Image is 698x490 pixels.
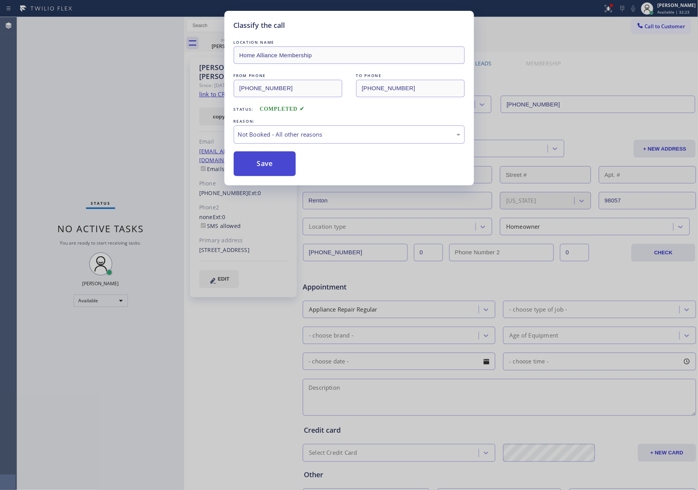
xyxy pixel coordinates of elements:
[234,80,342,97] input: From phone
[234,20,285,31] h5: Classify the call
[234,72,342,80] div: FROM PHONE
[234,38,465,46] div: LOCATION NAME
[260,106,305,112] span: COMPLETED
[238,130,460,139] div: Not Booked - All other reasons
[356,80,465,97] input: To phone
[234,151,296,176] button: Save
[356,72,465,80] div: TO PHONE
[234,106,254,112] span: Status:
[234,117,465,125] div: REASON:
